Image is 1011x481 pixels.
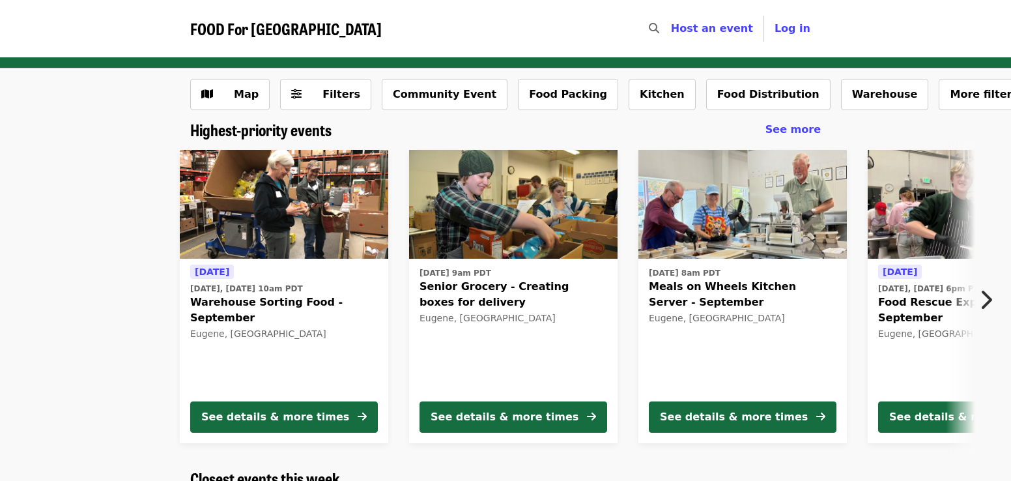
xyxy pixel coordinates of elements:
[180,150,388,259] img: Warehouse Sorting Food - September organized by FOOD For Lane County
[667,13,677,44] input: Search
[180,121,831,139] div: Highest-priority events
[190,295,378,326] span: Warehouse Sorting Food - September
[841,79,929,110] button: Warehouse
[201,88,213,100] i: map icon
[765,122,821,138] a: See more
[649,22,659,35] i: search icon
[420,401,607,433] button: See details & more times
[190,121,332,139] a: Highest-priority events
[190,401,378,433] button: See details & more times
[322,88,360,100] span: Filters
[968,282,1011,318] button: Next item
[649,267,720,279] time: [DATE] 8am PDT
[587,411,596,423] i: arrow-right icon
[775,22,810,35] span: Log in
[638,150,847,259] img: Meals on Wheels Kitchen Server - September organized by FOOD For Lane County
[518,79,618,110] button: Food Packing
[671,22,753,35] a: Host an event
[190,79,270,110] button: Show map view
[638,150,847,443] a: See details for "Meals on Wheels Kitchen Server - September"
[180,150,388,443] a: See details for "Warehouse Sorting Food - September"
[280,79,371,110] button: Filters (0 selected)
[420,267,491,279] time: [DATE] 9am PDT
[190,328,378,340] div: Eugene, [GEOGRAPHIC_DATA]
[190,118,332,141] span: Highest-priority events
[420,279,607,310] span: Senior Grocery - Creating boxes for delivery
[878,283,986,295] time: [DATE], [DATE] 6pm PDT
[816,411,825,423] i: arrow-right icon
[431,409,578,425] div: See details & more times
[649,401,836,433] button: See details & more times
[190,20,382,38] a: FOOD For [GEOGRAPHIC_DATA]
[660,409,808,425] div: See details & more times
[234,88,259,100] span: Map
[190,17,382,40] span: FOOD For [GEOGRAPHIC_DATA]
[291,88,302,100] i: sliders-h icon
[649,279,836,310] span: Meals on Wheels Kitchen Server - September
[409,150,618,259] img: Senior Grocery - Creating boxes for delivery organized by FOOD For Lane County
[706,79,831,110] button: Food Distribution
[764,16,821,42] button: Log in
[979,287,992,312] i: chevron-right icon
[195,267,229,277] span: [DATE]
[382,79,507,110] button: Community Event
[629,79,696,110] button: Kitchen
[420,313,607,324] div: Eugene, [GEOGRAPHIC_DATA]
[190,283,303,295] time: [DATE], [DATE] 10am PDT
[358,411,367,423] i: arrow-right icon
[765,123,821,136] span: See more
[201,409,349,425] div: See details & more times
[883,267,917,277] span: [DATE]
[649,313,836,324] div: Eugene, [GEOGRAPHIC_DATA]
[409,150,618,443] a: See details for "Senior Grocery - Creating boxes for delivery"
